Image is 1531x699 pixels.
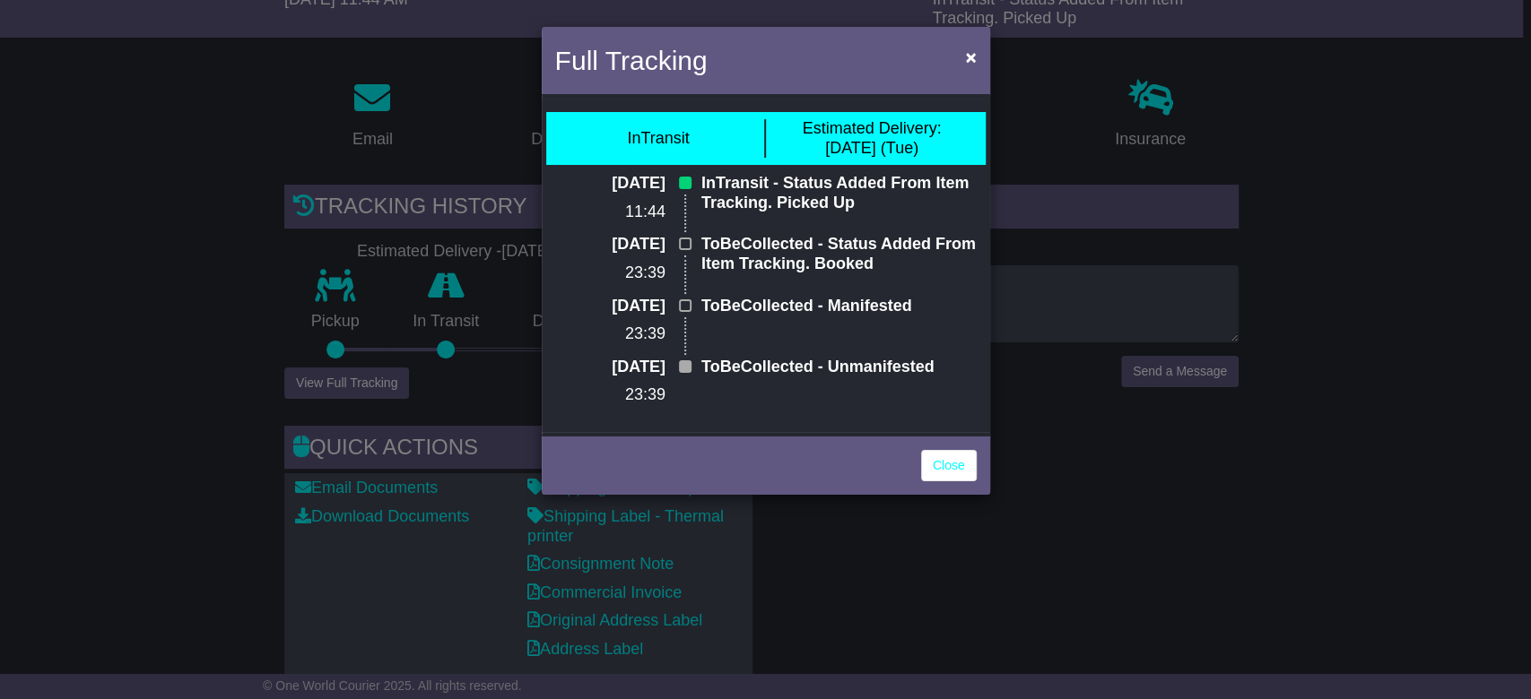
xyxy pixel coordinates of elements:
[802,119,941,137] span: Estimated Delivery:
[627,129,689,149] div: InTransit
[555,174,665,194] p: [DATE]
[555,385,665,405] p: 23:39
[965,47,976,67] span: ×
[701,235,977,273] p: ToBeCollected - Status Added From Item Tracking. Booked
[701,297,977,316] p: ToBeCollected - Manifested
[701,174,977,212] p: InTransit - Status Added From Item Tracking. Picked Up
[555,203,665,222] p: 11:44
[555,263,665,283] p: 23:39
[956,39,985,75] button: Close
[555,235,665,255] p: [DATE]
[555,358,665,377] p: [DATE]
[555,297,665,316] p: [DATE]
[555,324,665,344] p: 23:39
[921,450,977,481] a: Close
[802,119,941,158] div: [DATE] (Tue)
[555,40,708,81] h4: Full Tracking
[701,358,977,377] p: ToBeCollected - Unmanifested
